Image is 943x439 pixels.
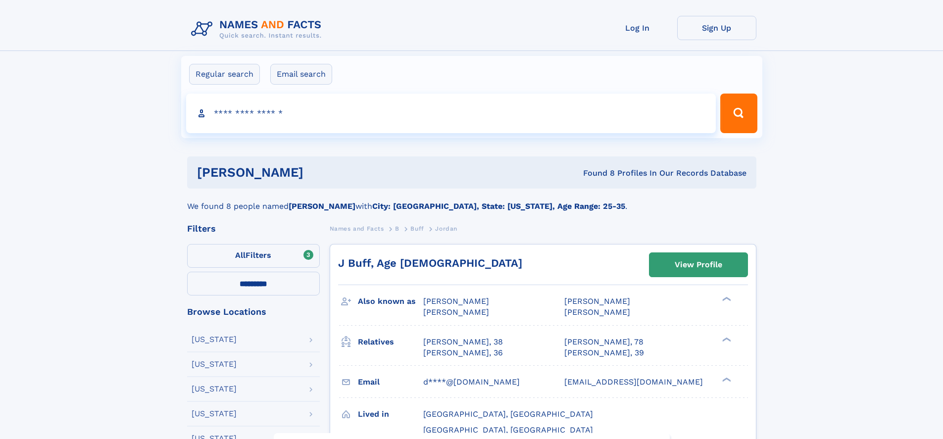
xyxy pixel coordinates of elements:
[358,374,423,390] h3: Email
[410,225,424,232] span: Buff
[720,336,732,342] div: ❯
[192,336,237,343] div: [US_STATE]
[187,307,320,316] div: Browse Locations
[330,222,384,235] a: Names and Facts
[423,337,503,347] a: [PERSON_NAME], 38
[187,189,756,212] div: We found 8 people named with .
[372,201,625,211] b: City: [GEOGRAPHIC_DATA], State: [US_STATE], Age Range: 25-35
[677,16,756,40] a: Sign Up
[289,201,355,211] b: [PERSON_NAME]
[192,360,237,368] div: [US_STATE]
[564,337,644,347] a: [PERSON_NAME], 78
[720,94,757,133] button: Search Button
[423,409,593,419] span: [GEOGRAPHIC_DATA], [GEOGRAPHIC_DATA]
[598,16,677,40] a: Log In
[564,347,644,358] a: [PERSON_NAME], 39
[410,222,424,235] a: Buff
[197,166,444,179] h1: [PERSON_NAME]
[358,406,423,423] h3: Lived in
[720,296,732,302] div: ❯
[192,385,237,393] div: [US_STATE]
[189,64,260,85] label: Regular search
[187,244,320,268] label: Filters
[358,334,423,350] h3: Relatives
[395,222,399,235] a: B
[564,307,630,317] span: [PERSON_NAME]
[423,296,489,306] span: [PERSON_NAME]
[564,296,630,306] span: [PERSON_NAME]
[423,307,489,317] span: [PERSON_NAME]
[187,16,330,43] img: Logo Names and Facts
[270,64,332,85] label: Email search
[564,377,703,387] span: [EMAIL_ADDRESS][DOMAIN_NAME]
[443,168,746,179] div: Found 8 Profiles In Our Records Database
[435,225,457,232] span: Jordan
[338,257,522,269] a: J Buff, Age [DEMOGRAPHIC_DATA]
[423,425,593,435] span: [GEOGRAPHIC_DATA], [GEOGRAPHIC_DATA]
[423,347,503,358] a: [PERSON_NAME], 36
[186,94,716,133] input: search input
[649,253,747,277] a: View Profile
[192,410,237,418] div: [US_STATE]
[235,250,246,260] span: All
[395,225,399,232] span: B
[358,293,423,310] h3: Also known as
[187,224,320,233] div: Filters
[675,253,722,276] div: View Profile
[720,376,732,383] div: ❯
